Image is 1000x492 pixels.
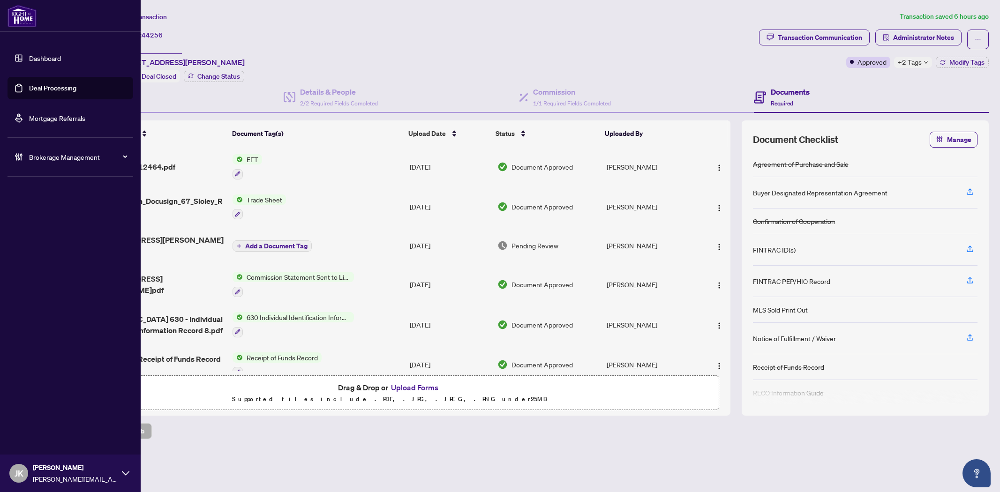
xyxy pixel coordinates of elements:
[233,352,322,378] button: Status IconReceipt of Funds Record
[33,474,117,484] span: [PERSON_NAME][EMAIL_ADDRESS][DOMAIN_NAME]
[511,279,573,290] span: Document Approved
[60,376,719,410] span: Drag & Drop orUpload FormsSupported files include .PDF, .JPG, .JPEG, .PNG under25MB
[91,313,225,336] span: [GEOGRAPHIC_DATA] 630 - Individual Identification Information Record 8.pdf
[233,154,262,179] button: Status IconEFT
[184,71,244,82] button: Change Status
[91,353,225,376] span: Ontario 635 - Receipt of Funds Record 4.pdf
[715,164,723,171] img: Logo
[949,59,985,66] span: Modify Tags
[116,70,180,82] div: Status:
[405,120,492,147] th: Upload Date
[753,305,808,315] div: MLS Sold Print Out
[116,57,245,68] span: [STREET_ADDRESS][PERSON_NAME]
[712,317,727,332] button: Logo
[712,159,727,174] button: Logo
[883,34,889,41] span: solution
[715,362,723,370] img: Logo
[511,359,573,370] span: Document Approved
[857,57,887,67] span: Approved
[33,462,117,473] span: [PERSON_NAME]
[715,204,723,212] img: Logo
[8,5,37,27] img: logo
[142,31,163,39] span: 44256
[142,72,176,81] span: Deal Closed
[778,30,862,45] div: Transaction Communication
[406,187,494,227] td: [DATE]
[29,152,127,162] span: Brokerage Management
[66,394,713,405] p: Supported files include .PDF, .JPG, .JPEG, .PNG under 25 MB
[603,264,699,305] td: [PERSON_NAME]
[233,154,243,164] img: Status Icon
[233,240,312,252] button: Add a Document Tag
[91,273,225,296] span: [STREET_ADDRESS][PERSON_NAME]pdf
[603,147,699,187] td: [PERSON_NAME]
[29,54,61,62] a: Dashboard
[91,195,225,218] span: Complete_with_Docusign_67_Sloley_Rd_TS.pdf
[91,234,225,257] span: [STREET_ADDRESS][PERSON_NAME] TS.pdf
[603,305,699,345] td: [PERSON_NAME]
[406,264,494,305] td: [DATE]
[511,162,573,172] span: Document Approved
[497,162,508,172] img: Document Status
[753,362,824,372] div: Receipt of Funds Record
[300,100,378,107] span: 2/2 Required Fields Completed
[233,194,286,220] button: Status IconTrade Sheet
[233,312,243,322] img: Status Icon
[771,86,810,97] h4: Documents
[601,120,697,147] th: Uploaded By
[87,120,228,147] th: (11) File Name
[712,357,727,372] button: Logo
[117,13,167,21] span: View Transaction
[233,239,312,252] button: Add a Document Tag
[753,216,835,226] div: Confirmation of Cooperation
[753,133,838,146] span: Document Checklist
[29,114,85,122] a: Mortgage Referrals
[233,272,354,297] button: Status IconCommission Statement Sent to Listing Brokerage
[245,243,308,249] span: Add a Document Tag
[497,279,508,290] img: Document Status
[15,467,23,480] span: JK
[29,84,76,92] a: Deal Processing
[753,276,830,286] div: FINTRAC PEP/HIO Record
[753,159,849,169] div: Agreement of Purchase and Sale
[406,345,494,385] td: [DATE]
[936,57,989,68] button: Modify Tags
[975,36,981,43] span: ellipsis
[753,245,796,255] div: FINTRAC ID(s)
[511,240,558,251] span: Pending Review
[492,120,601,147] th: Status
[712,238,727,253] button: Logo
[603,187,699,227] td: [PERSON_NAME]
[243,154,262,164] span: EFT
[243,312,354,322] span: 630 Individual Identification Information Record
[898,57,922,67] span: +2 Tags
[947,132,971,147] span: Manage
[712,277,727,292] button: Logo
[962,459,991,487] button: Open asap
[243,194,286,205] span: Trade Sheet
[924,60,928,65] span: down
[511,201,573,212] span: Document Approved
[771,100,793,107] span: Required
[497,359,508,370] img: Document Status
[497,240,508,251] img: Document Status
[408,128,446,139] span: Upload Date
[715,243,723,251] img: Logo
[759,30,870,45] button: Transaction Communication
[893,30,954,45] span: Administrator Notes
[715,282,723,289] img: Logo
[753,333,836,343] div: Notice of Fulfillment / Waiver
[228,120,405,147] th: Document Tag(s)
[243,352,322,363] span: Receipt of Funds Record
[497,201,508,212] img: Document Status
[233,272,243,282] img: Status Icon
[715,322,723,329] img: Logo
[753,388,824,398] div: RECO Information Guide
[237,244,241,248] span: plus
[406,305,494,345] td: [DATE]
[511,320,573,330] span: Document Approved
[338,381,441,394] span: Drag & Drop or
[753,187,887,198] div: Buyer Designated Representation Agreement
[603,345,699,385] td: [PERSON_NAME]
[197,73,240,80] span: Change Status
